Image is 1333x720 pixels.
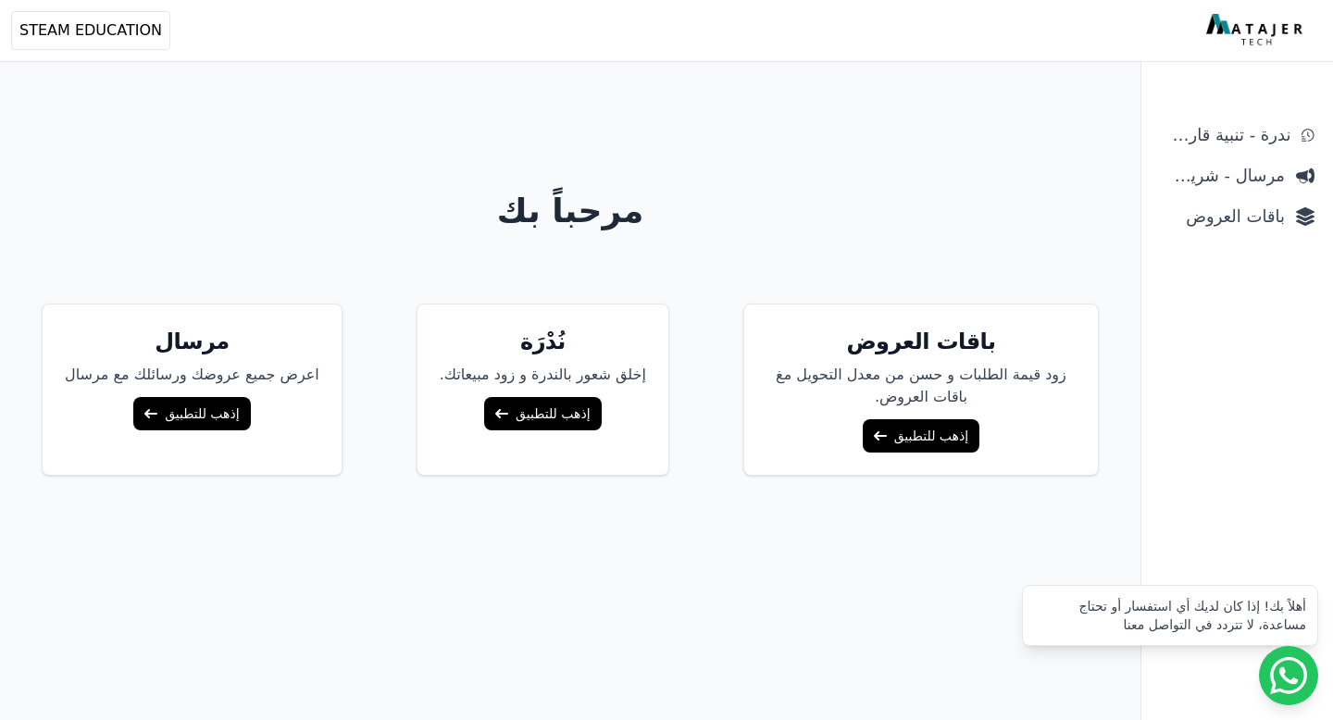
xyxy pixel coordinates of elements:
[484,397,601,430] a: إذهب للتطبيق
[1034,597,1306,634] div: أهلاً بك! إذا كان لديك أي استفسار أو تحتاج مساعدة، لا تتردد في التواصل معنا
[440,327,646,356] h5: نُدْرَة
[65,327,319,356] h5: مرسال
[133,397,250,430] a: إذهب للتطبيق
[440,364,646,386] p: إخلق شعور بالندرة و زود مبيعاتك.
[19,19,162,42] span: STEAM EDUCATION
[1160,122,1290,148] span: ندرة - تنبية قارب علي النفاذ
[1206,14,1307,47] img: MatajerTech Logo
[1160,163,1285,189] span: مرسال - شريط دعاية
[766,327,1076,356] h5: باقات العروض
[65,364,319,386] p: اعرض جميع عروضك ورسائلك مع مرسال
[863,419,979,453] a: إذهب للتطبيق
[11,11,170,50] button: STEAM EDUCATION
[766,364,1076,408] p: زود قيمة الطلبات و حسن من معدل التحويل مغ باقات العروض.
[1160,204,1285,230] span: باقات العروض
